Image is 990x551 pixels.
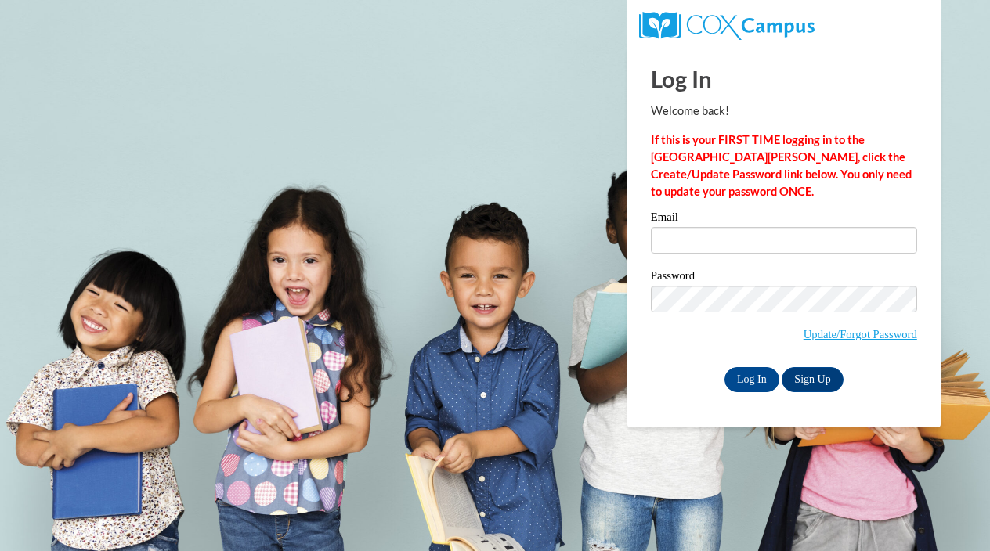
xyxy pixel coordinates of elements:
input: Log In [724,367,779,392]
a: Sign Up [782,367,843,392]
img: COX Campus [639,12,815,40]
label: Password [651,270,917,286]
label: Email [651,211,917,227]
strong: If this is your FIRST TIME logging in to the [GEOGRAPHIC_DATA][PERSON_NAME], click the Create/Upd... [651,133,912,198]
h1: Log In [651,63,917,95]
a: Update/Forgot Password [804,328,917,340]
p: Welcome back! [651,103,917,120]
